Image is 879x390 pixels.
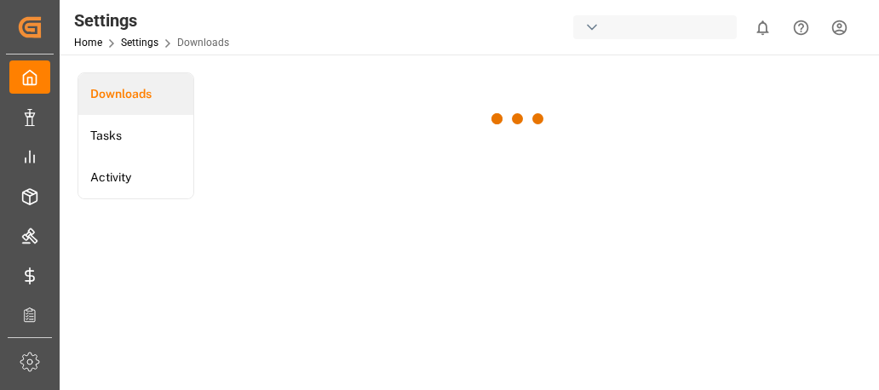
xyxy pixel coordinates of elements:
[78,73,193,115] a: Downloads
[74,37,102,49] a: Home
[78,157,193,198] a: Activity
[744,9,782,47] button: show 0 new notifications
[78,115,193,157] a: Tasks
[782,9,820,47] button: Help Center
[121,37,158,49] a: Settings
[74,8,229,33] div: Settings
